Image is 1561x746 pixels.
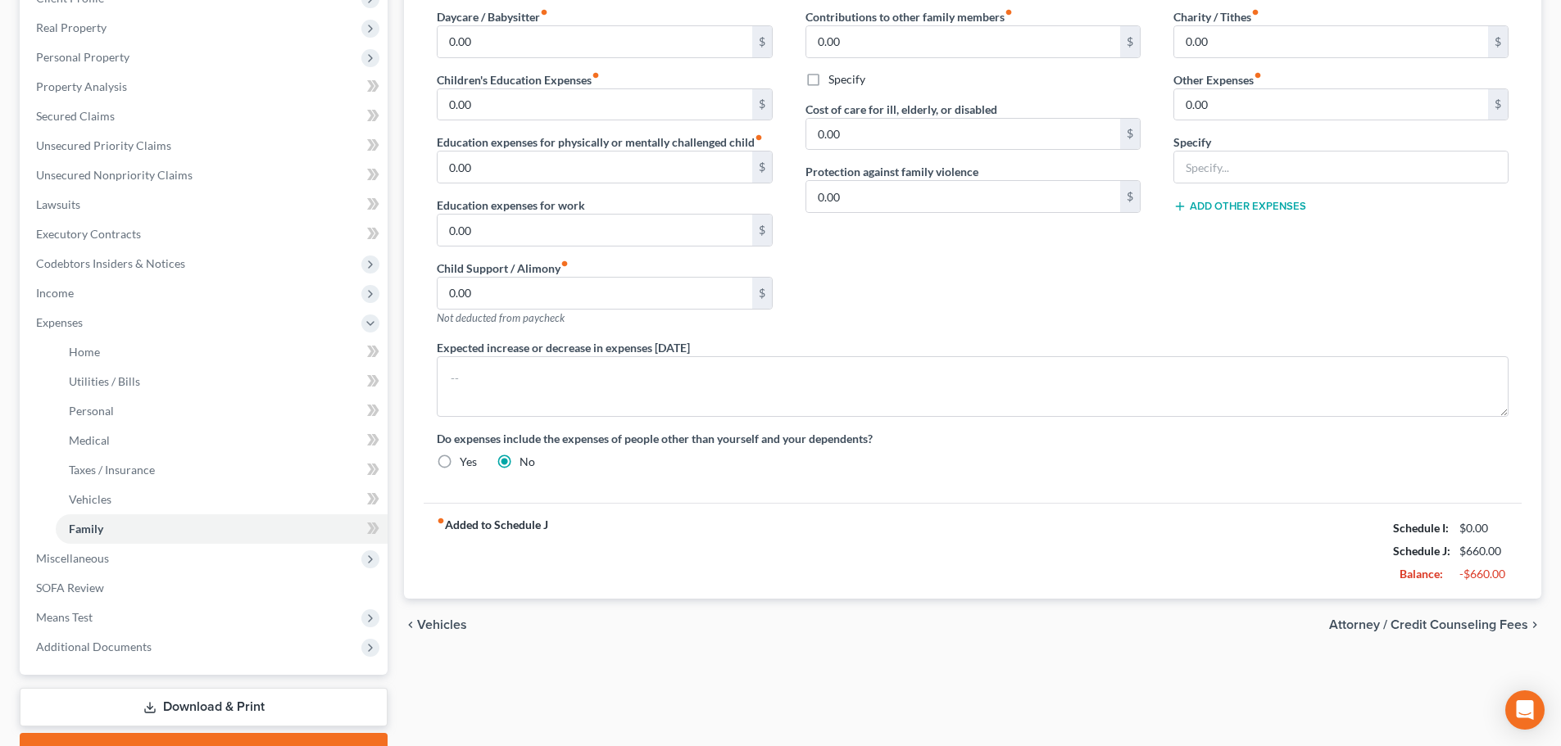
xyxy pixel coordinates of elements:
span: Miscellaneous [36,551,109,565]
i: fiber_manual_record [1005,8,1013,16]
i: chevron_right [1528,618,1541,631]
span: Taxes / Insurance [69,463,155,477]
div: Open Intercom Messenger [1505,690,1545,730]
div: $660.00 [1459,543,1509,559]
span: Lawsuits [36,197,80,211]
i: fiber_manual_record [1251,8,1259,16]
span: Vehicles [417,618,467,631]
span: Means Test [36,610,93,624]
span: Utilities / Bills [69,374,140,388]
label: Protection against family violence [805,163,978,180]
i: fiber_manual_record [560,260,569,268]
a: Download & Print [20,688,388,726]
span: Personal Property [36,50,129,64]
div: $ [1120,26,1140,57]
a: Property Analysis [23,72,388,102]
a: Unsecured Priority Claims [23,131,388,161]
strong: Schedule I: [1393,521,1449,535]
label: Yes [460,454,477,470]
div: $ [752,215,772,246]
strong: Schedule J: [1393,544,1450,558]
a: Lawsuits [23,190,388,219]
span: Real Property [36,20,107,34]
label: Do expenses include the expenses of people other than yourself and your dependents? [437,430,1509,447]
button: chevron_left Vehicles [404,618,467,631]
i: fiber_manual_record [1254,71,1262,79]
div: $ [1120,181,1140,212]
i: fiber_manual_record [755,133,763,142]
a: Medical [56,426,388,455]
label: Daycare / Babysitter [437,8,548,25]
button: Add Other Expenses [1173,200,1306,213]
span: Expenses [36,315,83,329]
i: chevron_left [404,618,417,631]
input: -- [438,151,751,183]
a: Unsecured Nonpriority Claims [23,161,388,190]
span: Additional Documents [36,640,152,653]
a: Personal [56,396,388,426]
input: -- [438,89,751,120]
label: Expected increase or decrease in expenses [DATE] [437,339,690,356]
input: -- [1174,89,1488,120]
label: Other Expenses [1173,71,1262,88]
span: Income [36,286,74,300]
span: SOFA Review [36,581,104,595]
input: Specify... [1174,151,1508,183]
div: $ [752,26,772,57]
i: fiber_manual_record [540,8,548,16]
label: Specify [1173,133,1211,151]
div: -$660.00 [1459,566,1509,582]
div: $0.00 [1459,520,1509,536]
label: Cost of care for ill, elderly, or disabled [805,101,997,118]
label: Specify [828,71,865,88]
input: -- [806,181,1120,212]
span: Not deducted from paycheck [437,311,565,324]
span: Home [69,345,100,359]
label: Contributions to other family members [805,8,1013,25]
input: -- [806,26,1120,57]
a: Vehicles [56,485,388,514]
input: -- [1174,26,1488,57]
span: Personal [69,404,114,418]
input: -- [438,215,751,246]
span: Unsecured Nonpriority Claims [36,168,193,182]
span: Property Analysis [36,79,127,93]
a: Taxes / Insurance [56,455,388,485]
span: Unsecured Priority Claims [36,138,171,152]
span: Attorney / Credit Counseling Fees [1329,618,1528,631]
a: Secured Claims [23,102,388,131]
a: Executory Contracts [23,219,388,249]
div: $ [752,89,772,120]
input: -- [438,278,751,309]
strong: Balance: [1400,567,1443,581]
strong: Added to Schedule J [437,517,548,585]
a: Utilities / Bills [56,367,388,396]
label: Education expenses for work [437,197,585,214]
div: $ [1120,119,1140,150]
a: Family [56,514,388,544]
span: Executory Contracts [36,227,141,241]
input: -- [806,119,1120,150]
label: Charity / Tithes [1173,8,1259,25]
a: SOFA Review [23,573,388,603]
i: fiber_manual_record [592,71,600,79]
span: Secured Claims [36,109,115,123]
div: $ [1488,26,1508,57]
button: Attorney / Credit Counseling Fees chevron_right [1329,618,1541,631]
span: Medical [69,433,110,447]
i: fiber_manual_record [437,517,445,525]
label: No [520,454,535,470]
a: Home [56,337,388,367]
span: Codebtors Insiders & Notices [36,256,185,270]
label: Children's Education Expenses [437,71,600,88]
div: $ [1488,89,1508,120]
label: Child Support / Alimony [437,260,569,277]
div: $ [752,151,772,183]
label: Education expenses for physically or mentally challenged child [437,133,763,151]
span: Family [69,522,103,536]
input: -- [438,26,751,57]
div: $ [752,278,772,309]
span: Vehicles [69,492,111,506]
